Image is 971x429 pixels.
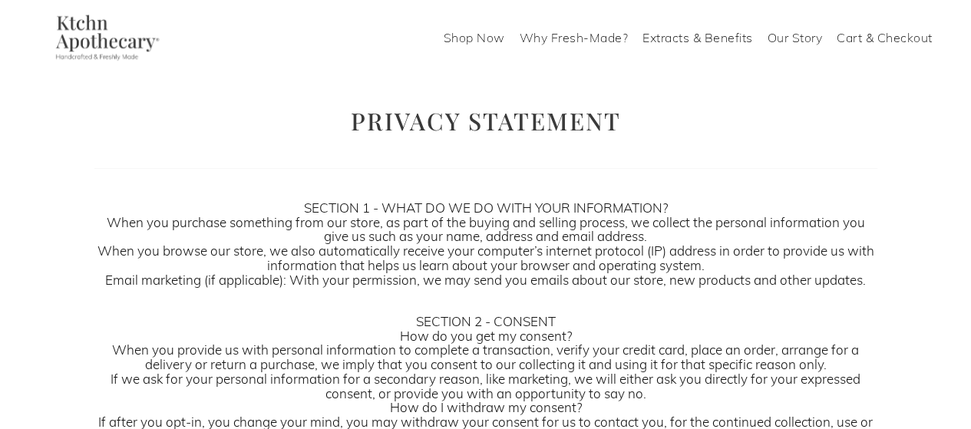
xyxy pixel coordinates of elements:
a: Shop Now [444,25,505,50]
h1: Privacy Statement [94,107,877,135]
a: Cart & Checkout [837,25,933,50]
a: Our Story [767,25,822,50]
a: Why Fresh-Made? [520,25,629,50]
a: Extracts & Benefits [642,25,753,50]
img: Ktchn Apothecary [39,15,170,61]
p: SECTION 1 - WHAT DO WE DO WITH YOUR INFORMATION? When you purchase something from our store, as p... [94,201,877,302]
